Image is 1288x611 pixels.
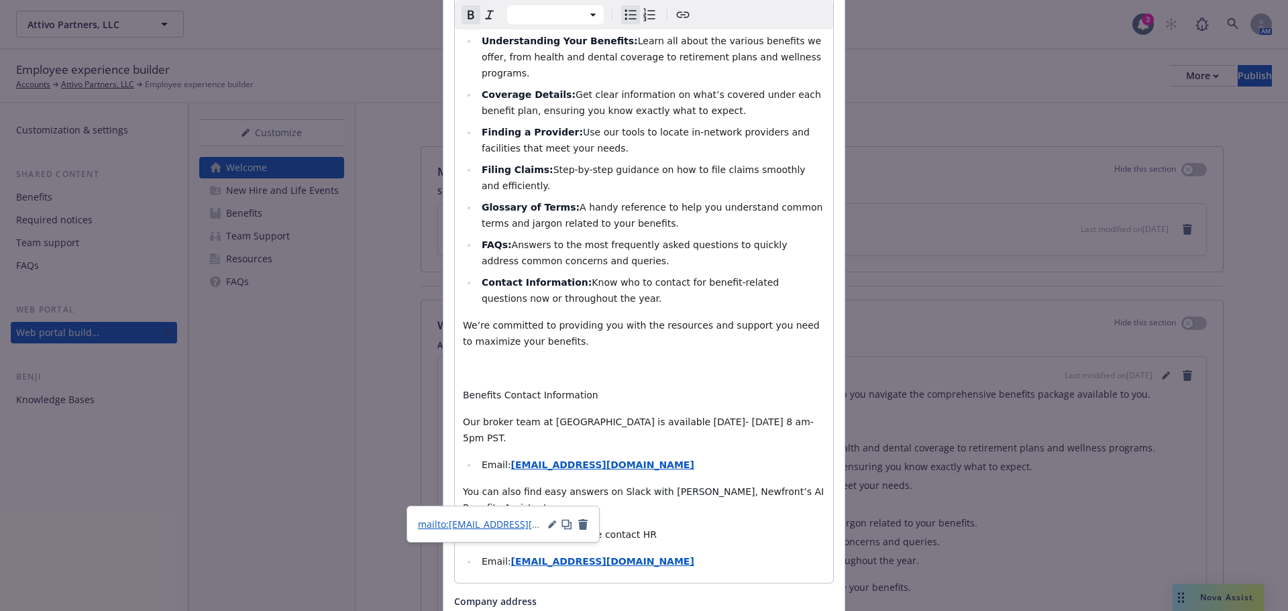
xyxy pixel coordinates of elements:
[482,239,790,266] span: Answers to the most frequently asked questions to quickly address common concerns and queries.
[482,459,511,470] span: Email:
[482,202,580,213] strong: Glossary of Terms:
[482,89,576,100] strong: Coverage Details:
[482,277,592,288] strong: Contact Information:
[463,390,598,400] span: Benefits Contact Information
[621,5,659,24] div: toggle group
[480,5,499,24] button: Italic
[482,164,808,191] span: Step-by-step guidance on how to file claims smoothly and efficiently.
[462,5,480,24] button: Remove bold
[463,416,816,443] span: Our broker team at [GEOGRAPHIC_DATA] is available [DATE]- [DATE] 8 am- 5pm PST.
[482,36,638,46] strong: Understanding Your Benefits:
[482,36,824,78] span: Learn all about the various benefits we offer, from health and dental coverage to retirement plan...
[621,5,640,24] button: Bulleted list
[482,277,782,304] span: Know who to contact for benefit-related questions now or throughout the year.
[482,239,512,250] strong: FAQs:
[454,595,537,608] span: Company address
[463,320,822,347] span: We’re committed to providing you with the resources and support you need to maximize your benefits.
[482,202,826,229] span: A handy reference to help you understand common terms and jargon related to your benefits.
[482,164,553,175] strong: Filing Claims:
[482,556,511,567] span: Email:
[418,517,543,531] a: mailto:[EMAIL_ADDRESS][DOMAIN_NAME]
[674,5,692,24] button: Create link
[507,5,604,24] button: Block type
[463,486,827,513] span: You can also find easy answers on Slack with [PERSON_NAME], Newfront’s AI Benefits Assistant.
[482,89,824,116] span: Get clear information on what’s covered under each benefit plan, ensuring you know exactly what t...
[640,5,659,24] button: Numbered list
[511,556,694,567] a: [EMAIL_ADDRESS][DOMAIN_NAME]
[482,127,583,137] strong: Finding a Provider:
[482,127,812,154] span: Use our tools to locate in-network providers and facilities that meet your needs.
[511,459,694,470] a: [EMAIL_ADDRESS][DOMAIN_NAME]
[418,518,606,531] span: mailto:[EMAIL_ADDRESS][DOMAIN_NAME]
